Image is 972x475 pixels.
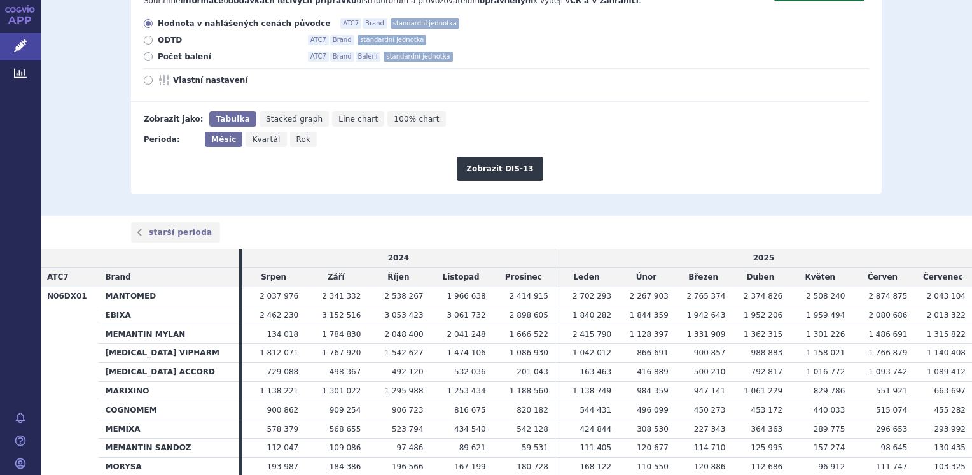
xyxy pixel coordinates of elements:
span: 3 053 423 [384,311,423,320]
span: 2 415 790 [573,330,611,339]
span: 2 013 322 [927,311,966,320]
span: 168 122 [580,462,611,471]
span: 1 295 988 [384,386,423,395]
span: ATC7 [340,18,361,29]
span: 109 086 [330,443,361,452]
span: 2 341 332 [322,292,361,301]
span: 2 462 230 [260,311,298,320]
span: 111 405 [580,443,611,452]
span: 193 987 [267,462,299,471]
th: MEMIXA [99,420,239,439]
span: 988 883 [751,348,783,357]
span: 2 080 686 [868,311,907,320]
span: 1 188 560 [510,386,548,395]
span: 293 992 [934,425,966,434]
span: 2 874 875 [868,292,907,301]
span: 544 431 [580,406,611,415]
th: [MEDICAL_DATA] ACCORD [99,363,239,382]
span: 1 042 012 [573,348,611,357]
span: 112 686 [751,462,783,471]
span: 1 844 359 [630,311,669,320]
span: 1 840 282 [573,311,611,320]
span: 1 315 822 [927,330,966,339]
span: ATC7 [47,273,69,281]
span: 984 359 [637,386,669,395]
span: 134 018 [267,330,299,339]
td: Září [305,268,367,287]
td: 2025 [555,249,972,267]
span: 729 088 [267,367,299,376]
span: Brand [330,52,354,62]
button: Zobrazit DIS-13 [457,157,543,181]
th: MEMANTIN MYLAN [99,325,239,344]
span: ODTD [158,35,298,45]
span: 114 710 [694,443,726,452]
span: ATC7 [308,35,329,45]
span: 909 254 [330,406,361,415]
span: 2 414 915 [510,292,548,301]
span: 1 362 315 [744,330,782,339]
span: 89 621 [459,443,486,452]
span: ATC7 [308,52,329,62]
td: Srpen [242,268,305,287]
span: 1 086 930 [510,348,548,357]
span: 1 138 221 [260,386,298,395]
span: 900 862 [267,406,299,415]
th: MANTOMED [99,287,239,306]
span: 500 210 [694,367,726,376]
span: 3 152 516 [322,311,361,320]
span: 663 697 [934,386,966,395]
span: 1 767 920 [322,348,361,357]
span: standardní jednotka [358,35,426,45]
span: 1 138 749 [573,386,611,395]
span: 1 474 106 [447,348,486,357]
span: 1 253 434 [447,386,486,395]
td: Duben [732,268,789,287]
span: Hodnota v nahlášených cenách původce [158,18,330,29]
span: 110 550 [637,462,669,471]
span: 1 542 627 [384,348,423,357]
span: 196 566 [392,462,424,471]
span: 1 093 742 [868,367,907,376]
span: Tabulka [216,115,249,124]
span: 816 675 [454,406,486,415]
span: 296 653 [876,425,908,434]
span: 2 702 293 [573,292,611,301]
span: 792 817 [751,367,783,376]
span: Brand [363,18,387,29]
span: 103 325 [934,462,966,471]
td: 2024 [242,249,555,267]
span: 498 367 [330,367,361,376]
span: 1 784 830 [322,330,361,339]
span: 2 041 248 [447,330,486,339]
span: 111 747 [876,462,908,471]
span: 1 140 408 [927,348,966,357]
span: 434 540 [454,425,486,434]
span: Brand [105,273,130,281]
span: 130 435 [934,443,966,452]
span: 416 889 [637,367,669,376]
span: 289 775 [814,425,845,434]
span: 568 655 [330,425,361,434]
span: Kvartál [252,135,280,144]
span: 201 043 [517,367,548,376]
span: Balení [356,52,380,62]
span: 1 486 691 [868,330,907,339]
span: 906 723 [392,406,424,415]
span: standardní jednotka [391,18,459,29]
span: 455 282 [934,406,966,415]
td: Březen [675,268,732,287]
td: Leden [555,268,618,287]
span: 1 666 522 [510,330,548,339]
span: 1 952 206 [744,311,782,320]
div: Perioda: [144,132,198,147]
span: 1 942 643 [686,311,725,320]
span: 120 886 [694,462,726,471]
span: 1 331 909 [686,330,725,339]
span: 227 343 [694,425,726,434]
span: 1 158 021 [806,348,845,357]
span: 551 921 [876,386,908,395]
span: 532 036 [454,367,486,376]
span: 2 267 903 [630,292,669,301]
th: [MEDICAL_DATA] VIPHARM [99,344,239,363]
